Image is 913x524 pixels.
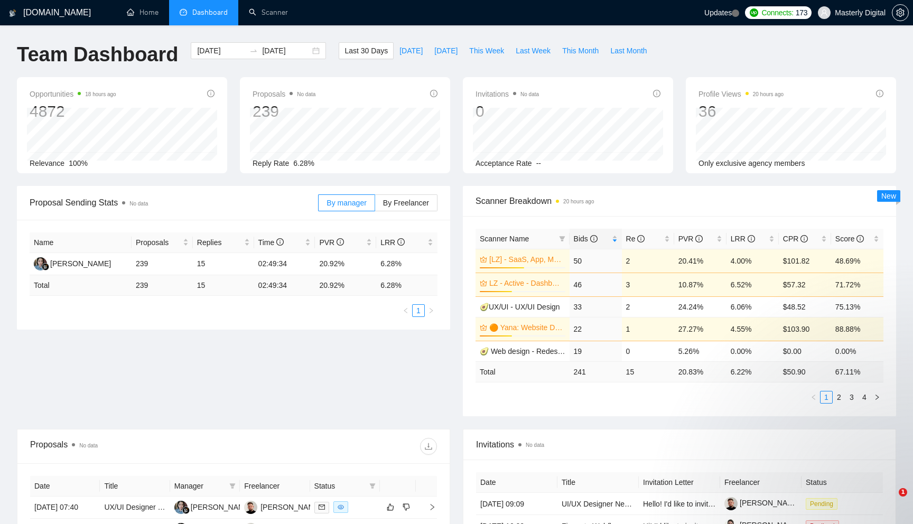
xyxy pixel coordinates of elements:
span: No data [297,91,315,97]
td: 241 [570,361,622,382]
a: UI/UX Designer Needed for a Modern Live Video Chat App [562,500,754,508]
span: Manager [174,480,225,492]
span: dashboard [180,8,187,16]
span: This Week [469,45,504,57]
a: homeHome [127,8,159,17]
td: 6.22 % [726,361,779,382]
span: info-circle [637,235,645,242]
button: Last Week [510,42,556,59]
span: Scanner Breakdown [476,194,883,208]
th: Name [30,232,132,253]
td: 46 [570,273,622,296]
span: info-circle [876,90,883,97]
iframe: Intercom live chat [877,488,902,513]
div: 0 [476,101,539,121]
span: No data [520,91,539,97]
td: $48.52 [779,296,831,317]
td: 02:49:34 [254,253,315,275]
span: right [420,503,436,511]
button: This Week [463,42,510,59]
a: [PERSON_NAME] [724,499,800,507]
span: By Freelancer [383,199,429,207]
span: Re [626,235,645,243]
span: 1 [899,488,907,497]
li: 4 [858,391,871,404]
a: 🟠 Yana: Website Design - Healthcare - [DATE] [489,322,563,333]
button: Last Month [604,42,653,59]
span: setting [892,8,908,17]
span: right [428,307,434,314]
a: 1 [821,391,832,403]
span: like [387,503,394,511]
a: SL[PERSON_NAME] [34,259,111,267]
td: UX/UI Designer Needed: Mobile-First Social Media/Education Platform [100,497,170,519]
td: 15 [193,253,254,275]
span: eye [338,504,344,510]
td: 19 [570,341,622,361]
td: 239 [132,275,193,296]
th: Date [30,476,100,497]
td: $0.00 [779,341,831,361]
input: Start date [197,45,245,57]
th: Title [557,472,639,493]
span: 173 [796,7,807,18]
td: 15 [622,361,674,382]
span: filter [229,483,236,489]
td: 50 [570,249,622,273]
td: 88.88% [831,317,883,341]
td: 75.13% [831,296,883,317]
img: upwork-logo.png [750,8,758,17]
span: LRR [380,238,405,247]
td: $101.82 [779,249,831,273]
span: Dashboard [192,8,228,17]
span: info-circle [397,238,405,246]
button: right [871,391,883,404]
input: End date [262,45,310,57]
div: Proposals [30,438,234,455]
span: PVR [678,235,703,243]
td: 71.72% [831,273,883,296]
span: crown [480,324,487,331]
a: searchScanner [249,8,288,17]
span: Status [314,480,365,492]
span: [DATE] [434,45,458,57]
td: 48.69% [831,249,883,273]
span: Last Week [516,45,551,57]
li: Previous Page [399,304,412,317]
span: [DATE] [399,45,423,57]
li: Previous Page [807,391,820,404]
span: This Month [562,45,599,57]
button: [DATE] [394,42,428,59]
span: info-circle [430,90,437,97]
span: info-circle [590,235,598,242]
span: Score [835,235,864,243]
li: Next Page [871,391,883,404]
time: 18 hours ago [85,91,116,97]
td: $103.90 [779,317,831,341]
span: Last 30 Days [344,45,388,57]
span: filter [227,478,238,494]
span: No data [79,443,98,448]
td: 2 [622,249,674,273]
span: dislike [403,503,410,511]
td: 239 [132,253,193,275]
td: [DATE] 09:09 [476,493,557,515]
button: [DATE] [428,42,463,59]
td: 6.28 % [376,275,437,296]
td: 20.41% [674,249,726,273]
td: 67.11 % [831,361,883,382]
th: Title [100,476,170,497]
th: Invitation Letter [639,472,720,493]
th: Replies [193,232,254,253]
img: SL [34,257,47,270]
span: -- [536,159,541,167]
td: Total [476,361,570,382]
td: 20.92 % [315,275,376,296]
span: Pending [806,498,837,510]
span: Proposals [253,88,315,100]
span: Last Month [610,45,647,57]
span: Profile Views [698,88,784,100]
span: info-circle [695,235,703,242]
a: Pending [806,499,842,508]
